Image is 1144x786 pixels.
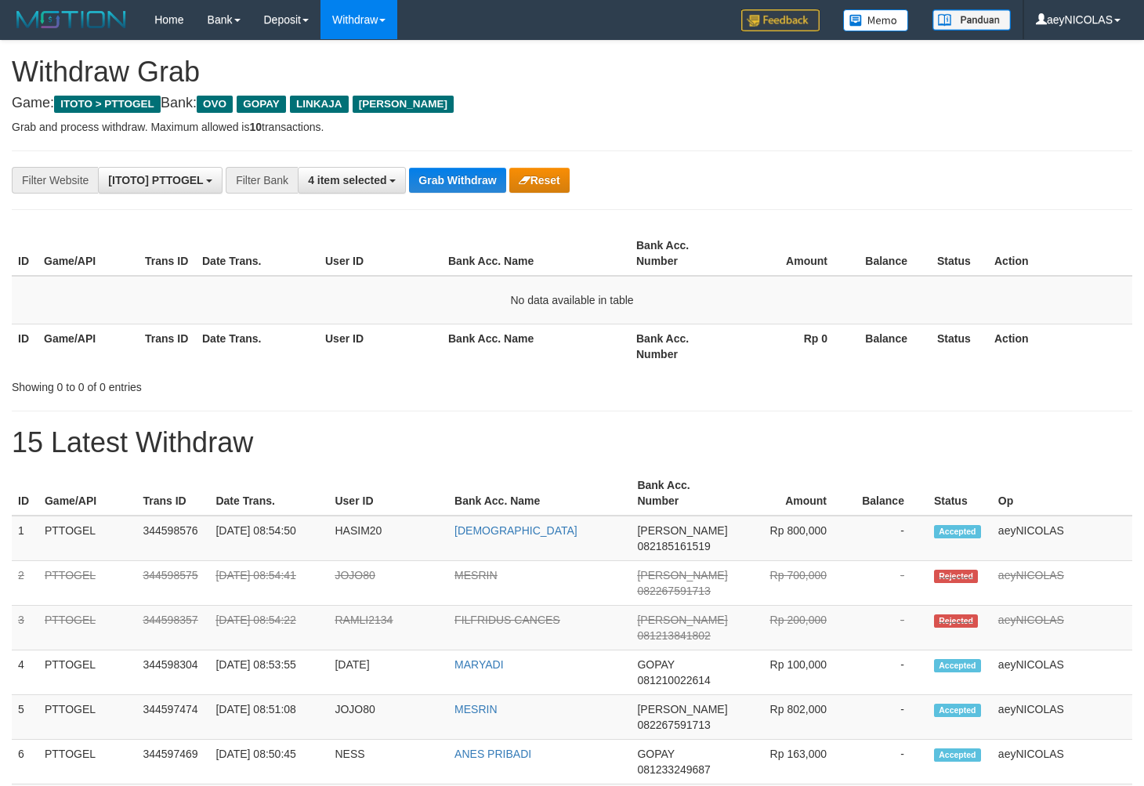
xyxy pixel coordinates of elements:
[12,516,38,561] td: 1
[637,585,710,597] span: Copy 082267591713 to clipboard
[934,525,981,538] span: Accepted
[637,674,710,686] span: Copy 081210022614 to clipboard
[12,650,38,695] td: 4
[353,96,454,113] span: [PERSON_NAME]
[38,324,139,368] th: Game/API
[38,740,137,784] td: PTTOGEL
[637,540,710,552] span: Copy 082185161519 to clipboard
[12,231,38,276] th: ID
[850,471,928,516] th: Balance
[136,695,209,740] td: 344597474
[934,659,981,672] span: Accepted
[931,231,988,276] th: Status
[934,748,981,762] span: Accepted
[637,719,710,731] span: Copy 082267591713 to clipboard
[209,650,328,695] td: [DATE] 08:53:55
[454,748,531,760] a: ANES PRIBADI
[136,740,209,784] td: 344597469
[12,561,38,606] td: 2
[731,324,851,368] th: Rp 0
[226,167,298,194] div: Filter Bank
[409,168,505,193] button: Grab Withdraw
[934,570,978,583] span: Rejected
[98,167,223,194] button: [ITOTO] PTTOGEL
[12,119,1132,135] p: Grab and process withdraw. Maximum allowed is transactions.
[196,324,319,368] th: Date Trans.
[992,740,1132,784] td: aeyNICOLAS
[12,56,1132,88] h1: Withdraw Grab
[38,695,137,740] td: PTTOGEL
[196,231,319,276] th: Date Trans.
[637,614,727,626] span: [PERSON_NAME]
[734,561,850,606] td: Rp 700,000
[136,561,209,606] td: 344598575
[328,650,448,695] td: [DATE]
[454,703,497,715] a: MESRIN
[136,606,209,650] td: 344598357
[249,121,262,133] strong: 10
[12,427,1132,458] h1: 15 Latest Withdraw
[12,167,98,194] div: Filter Website
[328,471,448,516] th: User ID
[38,471,137,516] th: Game/API
[54,96,161,113] span: ITOTO > PTTOGEL
[454,614,560,626] a: FILFRIDUS CANCES
[328,606,448,650] td: RAMLI2134
[12,606,38,650] td: 3
[928,471,992,516] th: Status
[631,471,733,516] th: Bank Acc. Number
[850,606,928,650] td: -
[509,168,570,193] button: Reset
[932,9,1011,31] img: panduan.png
[237,96,286,113] span: GOPAY
[934,704,981,717] span: Accepted
[209,516,328,561] td: [DATE] 08:54:50
[136,471,209,516] th: Trans ID
[209,740,328,784] td: [DATE] 08:50:45
[38,606,137,650] td: PTTOGEL
[298,167,406,194] button: 4 item selected
[38,561,137,606] td: PTTOGEL
[637,703,727,715] span: [PERSON_NAME]
[454,569,497,581] a: MESRIN
[637,763,710,776] span: Copy 081233249687 to clipboard
[734,740,850,784] td: Rp 163,000
[12,276,1132,324] td: No data available in table
[741,9,820,31] img: Feedback.jpg
[209,471,328,516] th: Date Trans.
[197,96,233,113] span: OVO
[731,231,851,276] th: Amount
[637,569,727,581] span: [PERSON_NAME]
[319,231,442,276] th: User ID
[38,231,139,276] th: Game/API
[734,516,850,561] td: Rp 800,000
[734,695,850,740] td: Rp 802,000
[290,96,349,113] span: LINKAJA
[139,231,196,276] th: Trans ID
[851,324,931,368] th: Balance
[992,606,1132,650] td: aeyNICOLAS
[992,695,1132,740] td: aeyNICOLAS
[850,740,928,784] td: -
[454,658,504,671] a: MARYADI
[637,658,674,671] span: GOPAY
[12,471,38,516] th: ID
[328,561,448,606] td: JOJO80
[328,516,448,561] td: HASIM20
[992,561,1132,606] td: aeyNICOLAS
[630,231,731,276] th: Bank Acc. Number
[630,324,731,368] th: Bank Acc. Number
[12,695,38,740] td: 5
[850,516,928,561] td: -
[988,231,1132,276] th: Action
[734,471,850,516] th: Amount
[988,324,1132,368] th: Action
[209,561,328,606] td: [DATE] 08:54:41
[734,650,850,695] td: Rp 100,000
[934,614,978,628] span: Rejected
[850,561,928,606] td: -
[454,524,577,537] a: [DEMOGRAPHIC_DATA]
[843,9,909,31] img: Button%20Memo.svg
[992,516,1132,561] td: aeyNICOLAS
[209,695,328,740] td: [DATE] 08:51:08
